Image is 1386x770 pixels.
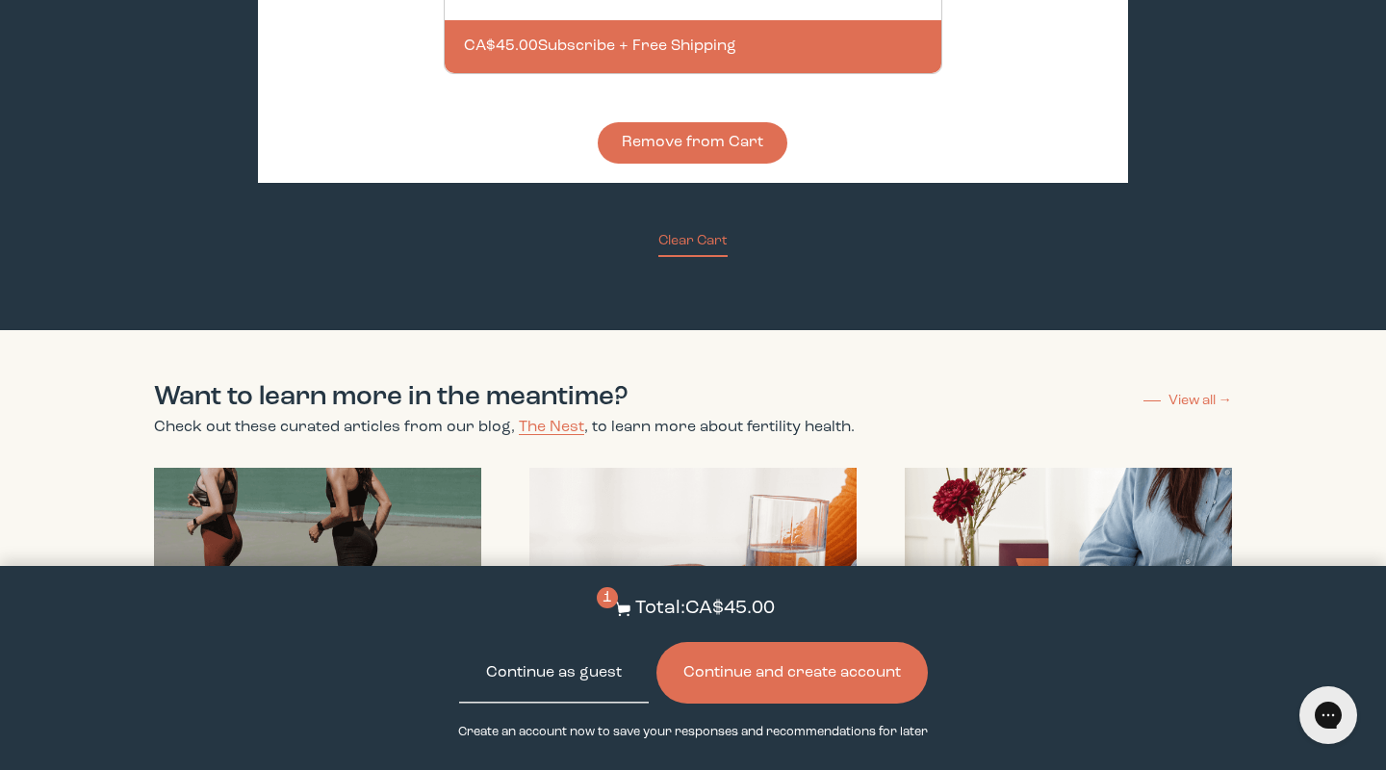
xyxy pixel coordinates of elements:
a: View all → [1143,391,1232,410]
p: Total: CA$45.00 [635,595,775,623]
button: Continue as guest [459,642,649,704]
button: Continue and create account [656,642,928,704]
span: 1 [597,587,618,608]
p: Check out these curated articles from our blog, , to learn more about fertility health. [154,417,855,439]
img: Can you take a prenatal even if you're not pregnant? [529,468,857,708]
p: Create an account now to save your responses and recommendations for later [458,723,928,741]
iframe: Gorgias live chat messenger [1290,680,1367,751]
img: How to prep for IVF with tips from an ND [154,468,481,708]
button: Clear Cart [658,231,728,257]
a: The Nest [519,420,584,435]
h2: Want to learn more in the meantime? [154,378,855,417]
button: Remove from Cart [598,122,787,164]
